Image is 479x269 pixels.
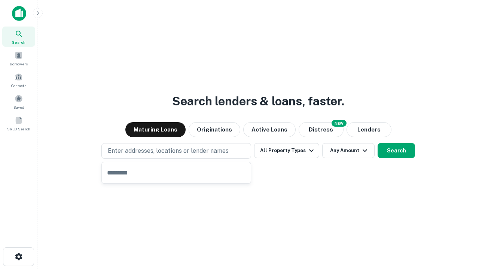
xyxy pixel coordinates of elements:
button: Any Amount [322,143,375,158]
span: Search [12,39,25,45]
button: Originations [189,122,240,137]
a: Borrowers [2,48,35,68]
button: All Property Types [254,143,319,158]
p: Enter addresses, locations or lender names [108,146,229,155]
button: Search [378,143,415,158]
button: Search distressed loans with lien and other non-mortgage details. [299,122,344,137]
button: Enter addresses, locations or lender names [101,143,251,159]
div: NEW [332,120,347,127]
button: Lenders [347,122,391,137]
a: Search [2,27,35,47]
a: Saved [2,92,35,112]
button: Active Loans [243,122,296,137]
span: Contacts [11,83,26,89]
iframe: Chat Widget [442,209,479,245]
h3: Search lenders & loans, faster. [172,92,344,110]
span: Borrowers [10,61,28,67]
a: Contacts [2,70,35,90]
span: SREO Search [7,126,30,132]
button: Maturing Loans [125,122,186,137]
a: SREO Search [2,113,35,133]
span: Saved [13,104,24,110]
img: capitalize-icon.png [12,6,26,21]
